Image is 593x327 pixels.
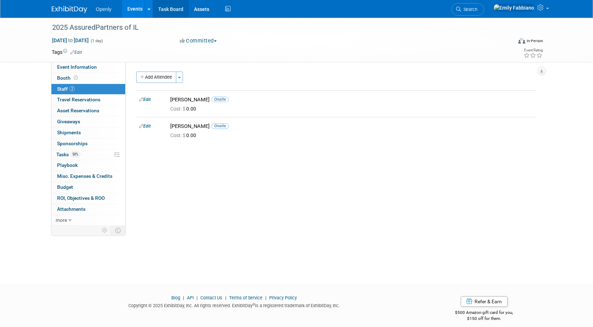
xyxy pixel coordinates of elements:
span: 0.00 [170,106,199,112]
span: Giveaways [57,119,80,124]
img: Emily Fabbiano [493,4,534,12]
span: to [67,38,74,43]
sup: ® [253,303,255,306]
span: Misc. Expenses & Credits [57,173,112,179]
a: Blog [171,295,180,300]
div: Copyright © 2025 ExhibitDay, Inc. All rights reserved. ExhibitDay is a registered trademark of Ex... [52,301,416,309]
span: Search [461,7,477,12]
div: $500 Amazon gift card for you, [427,305,542,321]
a: Edit [139,97,151,102]
td: Tags [52,49,82,56]
a: API [187,295,194,300]
a: Misc. Expenses & Credits [51,171,125,182]
a: Contact Us [200,295,222,300]
div: Event Rating [523,49,543,52]
a: Budget [51,182,125,193]
span: Asset Reservations [57,108,99,113]
span: | [195,295,199,300]
span: more [56,217,67,223]
span: Tasks [56,152,80,157]
a: Privacy Policy [269,295,297,300]
img: Format-Inperson.png [518,38,525,44]
a: Event Information [51,62,125,73]
div: 2025 AssuredPartners of IL [50,21,501,34]
span: | [223,295,228,300]
span: | [181,295,186,300]
td: Personalize Event Tab Strip [99,226,111,235]
div: In-Person [526,38,543,44]
a: Shipments [51,128,125,138]
span: Booth [57,75,79,81]
a: ROI, Objectives & ROO [51,193,125,204]
span: Budget [57,184,73,190]
a: Search [451,3,484,16]
a: Giveaways [51,117,125,127]
div: [PERSON_NAME] [170,96,533,103]
div: [PERSON_NAME] [170,123,533,130]
span: Event Information [57,64,97,70]
td: Toggle Event Tabs [111,226,126,235]
a: Terms of Service [229,295,262,300]
div: $150 off for them. [427,316,542,322]
span: 50% [71,152,80,157]
a: Asset Reservations [51,106,125,116]
span: Travel Reservations [57,97,100,102]
span: 2 [70,86,75,91]
span: Staff [57,86,75,92]
span: (1 day) [90,39,103,43]
span: 0.00 [170,133,199,138]
a: Tasks50% [51,150,125,160]
button: Committed [177,37,220,45]
a: Refer & Earn [461,296,508,307]
a: more [51,215,125,226]
a: Sponsorships [51,139,125,149]
a: Travel Reservations [51,95,125,105]
span: Playbook [57,162,78,168]
span: Cost: $ [170,106,186,112]
a: Staff2 [51,84,125,95]
span: Attachments [57,206,85,212]
img: ExhibitDay [52,6,87,13]
a: Attachments [51,204,125,215]
button: Add Attendee [136,72,176,83]
span: Cost: $ [170,133,186,138]
span: [DATE] [DATE] [52,37,89,44]
span: Shipments [57,130,81,135]
span: Sponsorships [57,141,88,146]
a: Edit [139,124,151,129]
span: | [264,295,268,300]
a: Playbook [51,160,125,171]
span: Onsite [211,97,229,102]
span: ROI, Objectives & ROO [57,195,105,201]
a: Edit [70,50,82,55]
span: Onsite [211,123,229,129]
span: Openly [96,6,111,12]
a: Booth [51,73,125,84]
div: Event Format [470,37,543,47]
span: Booth not reserved yet [72,75,79,80]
